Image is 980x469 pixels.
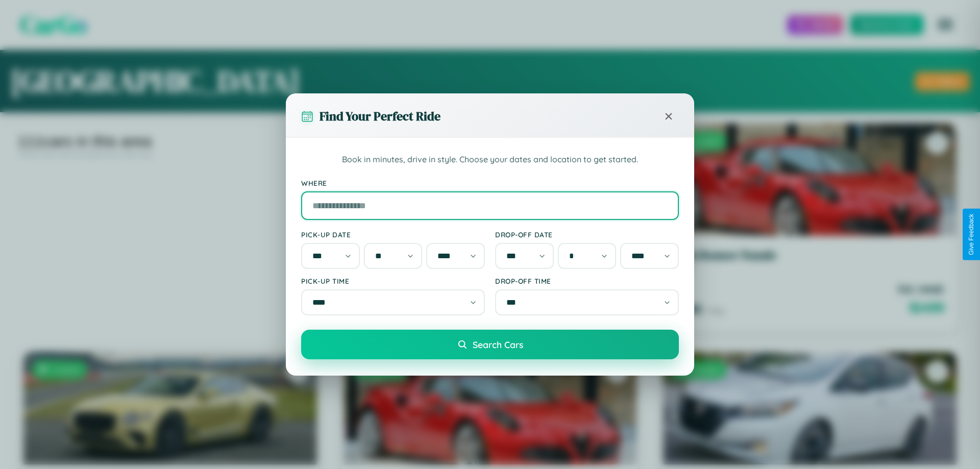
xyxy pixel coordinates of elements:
[301,230,485,239] label: Pick-up Date
[320,108,440,125] h3: Find Your Perfect Ride
[301,153,679,166] p: Book in minutes, drive in style. Choose your dates and location to get started.
[495,277,679,285] label: Drop-off Time
[301,179,679,187] label: Where
[473,339,523,350] span: Search Cars
[495,230,679,239] label: Drop-off Date
[301,277,485,285] label: Pick-up Time
[301,330,679,359] button: Search Cars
